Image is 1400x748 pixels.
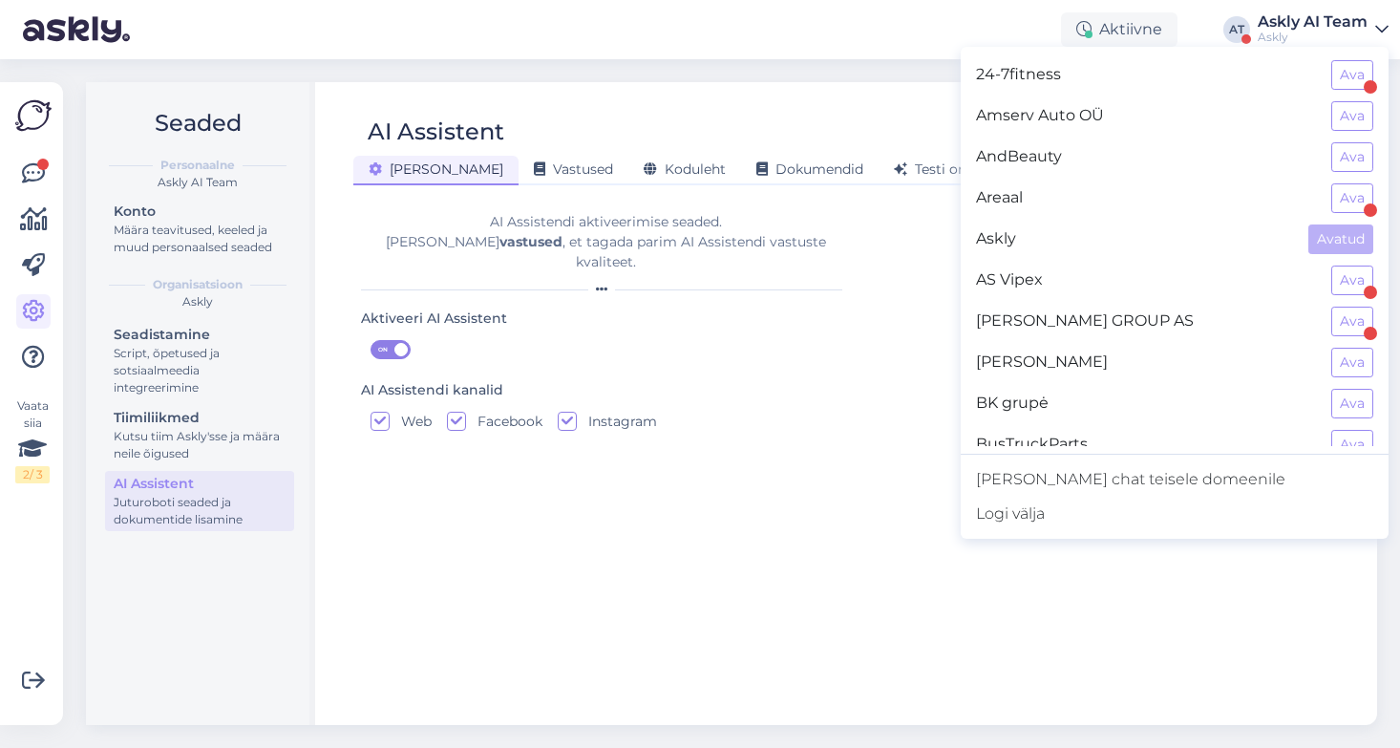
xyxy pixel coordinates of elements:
[1061,12,1177,47] div: Aktiivne
[1223,16,1250,43] div: AT
[101,174,294,191] div: Askly AI Team
[1308,224,1373,254] button: Avatud
[361,380,503,401] div: AI Assistendi kanalid
[976,389,1316,418] span: BK grupė
[894,160,1062,178] span: Testi oma AI Assistent
[1331,266,1373,295] button: Ava
[1331,430,1373,459] button: Ava
[976,307,1316,336] span: [PERSON_NAME] GROUP AS
[976,224,1293,254] span: Askly
[105,322,294,399] a: SeadistamineScript, õpetused ja sotsiaalmeedia integreerimine
[371,341,394,358] span: ON
[390,412,432,431] label: Web
[976,142,1316,172] span: AndBeauty
[114,474,286,494] div: AI Assistent
[961,497,1389,531] div: Logi välja
[756,160,863,178] span: Dokumendid
[15,397,50,483] div: Vaata siia
[1258,30,1368,45] div: Askly
[1331,183,1373,213] button: Ava
[534,160,613,178] span: Vastused
[976,266,1316,295] span: AS Vipex
[1331,101,1373,131] button: Ava
[1258,14,1368,30] div: Askly AI Team
[976,348,1316,377] span: [PERSON_NAME]
[114,428,286,462] div: Kutsu tiim Askly'sse ja määra neile õigused
[644,160,726,178] span: Koduleht
[976,101,1316,131] span: Amserv Auto OÜ
[15,97,52,134] img: Askly Logo
[101,293,294,310] div: Askly
[577,412,657,431] label: Instagram
[976,183,1316,213] span: Areaal
[114,222,286,256] div: Määra teavitused, keeled ja muud personaalsed seaded
[114,345,286,396] div: Script, õpetused ja sotsiaalmeedia integreerimine
[499,233,562,250] b: vastused
[961,462,1389,497] a: [PERSON_NAME] chat teisele domeenile
[105,471,294,531] a: AI AssistentJuturoboti seaded ja dokumentide lisamine
[153,276,243,293] b: Organisatsioon
[114,494,286,528] div: Juturoboti seaded ja dokumentide lisamine
[105,199,294,259] a: KontoMäära teavitused, keeled ja muud personaalsed seaded
[368,114,504,150] div: AI Assistent
[114,202,286,222] div: Konto
[105,405,294,465] a: TiimiliikmedKutsu tiim Askly'sse ja määra neile õigused
[361,309,507,330] div: Aktiveeri AI Assistent
[160,157,235,174] b: Personaalne
[976,430,1316,459] span: BusTruckParts
[15,466,50,483] div: 2 / 3
[466,412,542,431] label: Facebook
[1331,60,1373,90] button: Ava
[1331,307,1373,336] button: Ava
[114,325,286,345] div: Seadistamine
[369,160,503,178] span: [PERSON_NAME]
[1331,389,1373,418] button: Ava
[1331,348,1373,377] button: Ava
[361,212,850,272] div: AI Assistendi aktiveerimise seaded. [PERSON_NAME] , et tagada parim AI Assistendi vastuste kvalit...
[976,60,1316,90] span: 24-7fitness
[1258,14,1389,45] a: Askly AI TeamAskly
[101,105,294,141] h2: Seaded
[1331,142,1373,172] button: Ava
[114,408,286,428] div: Tiimiliikmed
